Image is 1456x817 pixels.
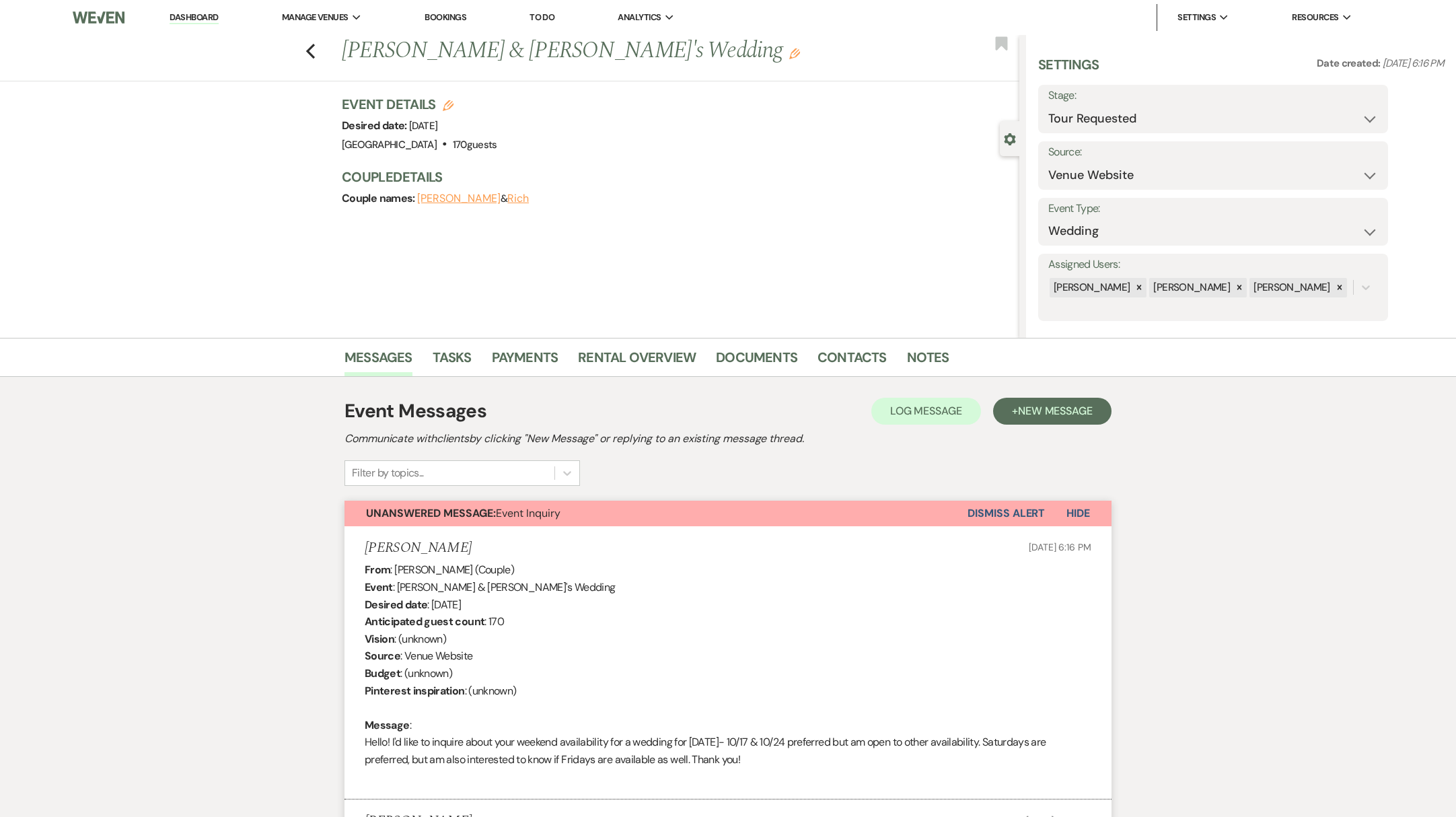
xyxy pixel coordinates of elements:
[409,119,437,133] span: [DATE]
[492,347,558,376] a: Payments
[1249,278,1332,297] div: [PERSON_NAME]
[1018,404,1093,418] span: New Message
[417,193,501,204] button: [PERSON_NAME]
[425,11,466,23] a: Bookings
[1177,11,1216,24] span: Settings
[1050,278,1132,297] div: [PERSON_NAME]
[344,397,486,425] h1: Event Messages
[365,580,393,594] b: Event
[1004,132,1016,145] button: Close lead details
[365,561,1091,785] div: : [PERSON_NAME] (Couple) : [PERSON_NAME] & [PERSON_NAME]'s Wedding : [DATE] : 170 : (unknown) : V...
[968,501,1045,526] button: Dismiss Alert
[282,11,349,24] span: Manage Venues
[365,614,484,629] b: Anticipated guest count
[365,684,465,698] b: Pinterest inspiration
[1029,541,1091,553] span: [DATE] 6:16 PM
[342,168,1006,186] h3: Couple Details
[365,666,400,680] b: Budget
[1292,11,1338,24] span: Resources
[417,192,529,205] span: &
[993,398,1112,425] button: +New Message
[73,3,124,32] img: Weven Logo
[344,501,968,526] button: Unanswered Message:Event Inquiry
[871,398,981,425] button: Log Message
[352,465,424,481] div: Filter by topics...
[1048,86,1378,106] label: Stage:
[366,506,560,520] span: Event Inquiry
[342,35,878,67] h1: [PERSON_NAME] & [PERSON_NAME]'s Wedding
[1317,57,1383,70] span: Date created:
[890,404,962,418] span: Log Message
[1048,143,1378,162] label: Source:
[907,347,949,376] a: Notes
[365,632,394,646] b: Vision
[342,191,417,205] span: Couple names:
[453,138,497,151] span: 170 guests
[365,563,390,577] b: From
[170,11,218,24] a: Dashboard
[817,347,887,376] a: Contacts
[618,11,661,24] span: Analytics
[342,138,437,151] span: [GEOGRAPHIC_DATA]
[1038,55,1099,85] h3: Settings
[342,95,497,114] h3: Event Details
[507,193,529,204] button: Rich
[530,11,554,23] a: To Do
[433,347,472,376] a: Tasks
[1383,57,1444,70] span: [DATE] 6:16 PM
[365,540,472,557] h5: [PERSON_NAME]
[1048,255,1378,275] label: Assigned Users:
[342,118,409,133] span: Desired date:
[366,506,496,520] strong: Unanswered Message:
[344,431,1112,447] h2: Communicate with clients by clicking "New Message" or replying to an existing message thread.
[344,347,412,376] a: Messages
[365,718,410,732] b: Message
[578,347,696,376] a: Rental Overview
[365,649,400,663] b: Source
[1048,199,1378,219] label: Event Type:
[1149,278,1232,297] div: [PERSON_NAME]
[716,347,797,376] a: Documents
[1066,506,1090,520] span: Hide
[365,598,427,612] b: Desired date
[789,47,800,59] button: Edit
[1045,501,1112,526] button: Hide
